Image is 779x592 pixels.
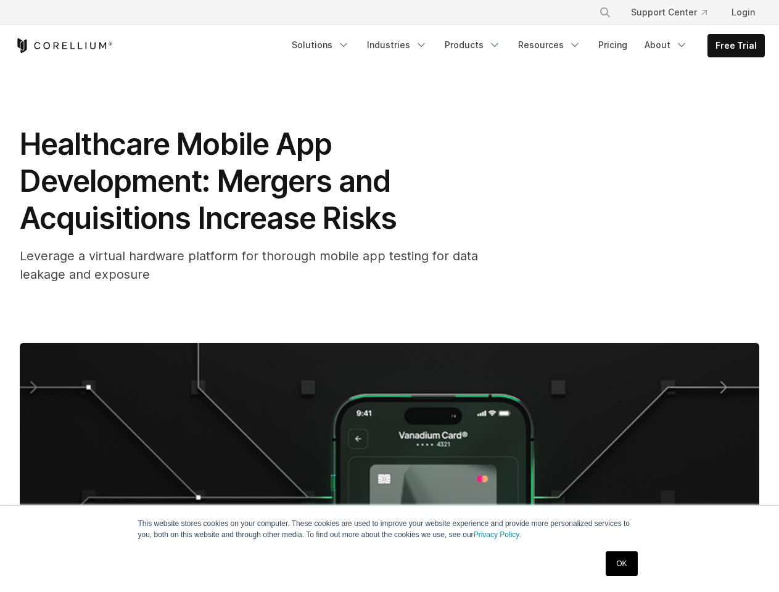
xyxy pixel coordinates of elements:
[284,34,357,56] a: Solutions
[708,35,764,57] a: Free Trial
[360,34,435,56] a: Industries
[474,530,521,539] a: Privacy Policy.
[20,249,478,282] span: Leverage a virtual hardware platform for thorough mobile app testing for data leakage and exposure
[138,518,641,540] p: This website stores cookies on your computer. These cookies are used to improve your website expe...
[722,1,765,23] a: Login
[621,1,717,23] a: Support Center
[20,126,397,236] span: Healthcare Mobile App Development: Mergers and Acquisitions Increase Risks
[637,34,695,56] a: About
[437,34,508,56] a: Products
[584,1,765,23] div: Navigation Menu
[594,1,616,23] button: Search
[591,34,635,56] a: Pricing
[15,38,113,53] a: Corellium Home
[284,34,765,57] div: Navigation Menu
[606,551,637,576] a: OK
[511,34,588,56] a: Resources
